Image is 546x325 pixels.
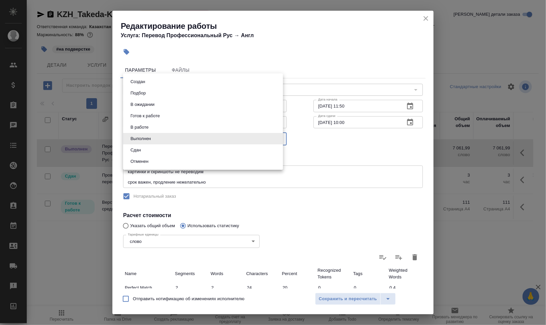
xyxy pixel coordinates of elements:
button: В работе [128,124,151,131]
button: Сдан [128,146,143,154]
button: Отменен [128,158,151,165]
button: В ожидании [128,101,157,108]
button: Выполнен [128,135,153,142]
button: Подбор [128,89,148,97]
button: Готов к работе [128,112,162,120]
button: Создан [128,78,147,85]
